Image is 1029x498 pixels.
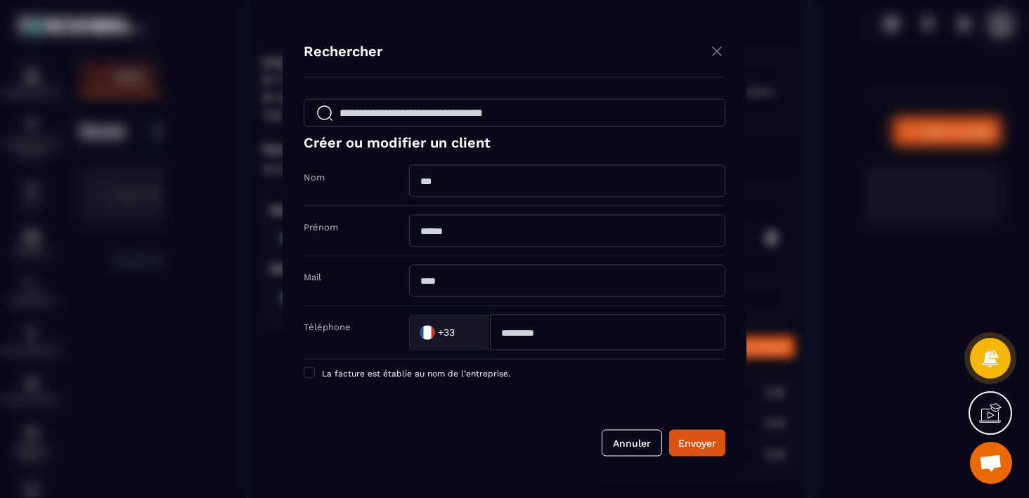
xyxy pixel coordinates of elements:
div: Envoyer [678,435,716,450]
label: Mail [304,271,321,282]
h4: Créer ou modifier un client [304,133,725,150]
button: Envoyer [669,429,725,456]
span: +33 [438,325,455,339]
img: Country Flag [413,318,441,346]
label: Nom [304,171,325,182]
span: La facture est établie au nom de l’entreprise. [322,368,510,378]
div: Ouvrir le chat [970,442,1012,484]
div: Search for option [409,314,490,350]
label: Téléphone [304,321,351,332]
h4: Rechercher [304,42,382,63]
label: Prénom [304,221,338,232]
img: close [708,42,725,60]
input: Search for option [458,322,475,343]
button: Annuler [602,429,662,456]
